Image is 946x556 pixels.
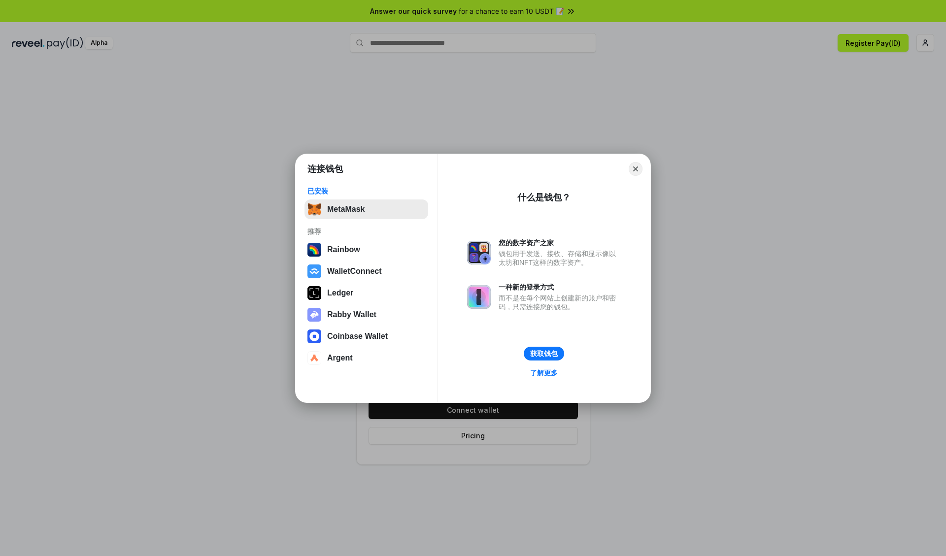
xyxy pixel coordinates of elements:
[327,332,388,341] div: Coinbase Wallet
[467,241,491,264] img: svg+xml,%3Csvg%20xmlns%3D%22http%3A%2F%2Fwww.w3.org%2F2000%2Fsvg%22%20fill%3D%22none%22%20viewBox...
[304,305,428,325] button: Rabby Wallet
[307,264,321,278] img: svg+xml,%3Csvg%20width%3D%2228%22%20height%3D%2228%22%20viewBox%3D%220%200%2028%2028%22%20fill%3D...
[327,289,353,297] div: Ledger
[304,348,428,368] button: Argent
[327,267,382,276] div: WalletConnect
[499,294,621,311] div: 而不是在每个网站上创建新的账户和密码，只需连接您的钱包。
[307,202,321,216] img: svg+xml,%3Csvg%20fill%3D%22none%22%20height%3D%2233%22%20viewBox%3D%220%200%2035%2033%22%20width%...
[499,283,621,292] div: 一种新的登录方式
[307,286,321,300] img: svg+xml,%3Csvg%20xmlns%3D%22http%3A%2F%2Fwww.w3.org%2F2000%2Fsvg%22%20width%3D%2228%22%20height%3...
[307,329,321,343] img: svg+xml,%3Csvg%20width%3D%2228%22%20height%3D%2228%22%20viewBox%3D%220%200%2028%2028%22%20fill%3D...
[304,327,428,346] button: Coinbase Wallet
[304,262,428,281] button: WalletConnect
[524,366,564,379] a: 了解更多
[307,163,343,175] h1: 连接钱包
[467,285,491,309] img: svg+xml,%3Csvg%20xmlns%3D%22http%3A%2F%2Fwww.w3.org%2F2000%2Fsvg%22%20fill%3D%22none%22%20viewBox...
[304,283,428,303] button: Ledger
[304,199,428,219] button: MetaMask
[530,368,558,377] div: 了解更多
[307,227,425,236] div: 推荐
[499,249,621,267] div: 钱包用于发送、接收、存储和显示像以太坊和NFT这样的数字资产。
[327,205,365,214] div: MetaMask
[517,192,571,203] div: 什么是钱包？
[307,243,321,257] img: svg+xml,%3Csvg%20width%3D%22120%22%20height%3D%22120%22%20viewBox%3D%220%200%20120%20120%22%20fil...
[524,347,564,360] button: 获取钱包
[327,354,353,362] div: Argent
[307,308,321,322] img: svg+xml,%3Csvg%20xmlns%3D%22http%3A%2F%2Fwww.w3.org%2F2000%2Fsvg%22%20fill%3D%22none%22%20viewBox...
[307,187,425,196] div: 已安装
[304,240,428,260] button: Rainbow
[307,351,321,365] img: svg+xml,%3Csvg%20width%3D%2228%22%20height%3D%2228%22%20viewBox%3D%220%200%2028%2028%22%20fill%3D...
[327,245,360,254] div: Rainbow
[327,310,376,319] div: Rabby Wallet
[530,349,558,358] div: 获取钱包
[499,238,621,247] div: 您的数字资产之家
[629,162,642,176] button: Close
